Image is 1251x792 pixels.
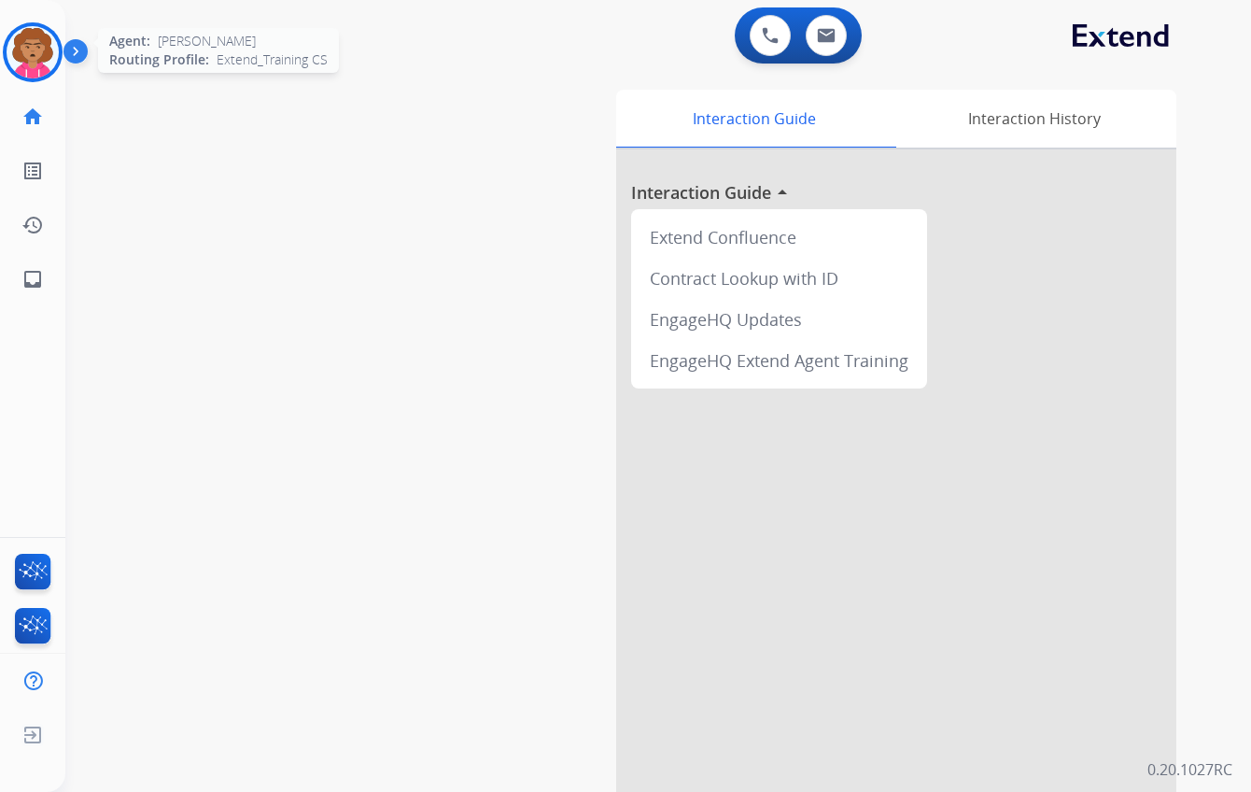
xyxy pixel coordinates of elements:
[892,90,1176,148] div: Interaction History
[109,50,209,69] span: Routing Profile:
[109,32,150,50] span: Agent:
[21,214,44,236] mat-icon: history
[217,50,328,69] span: Extend_Training CS
[639,340,920,381] div: EngageHQ Extend Agent Training
[7,26,59,78] img: avatar
[21,160,44,182] mat-icon: list_alt
[639,217,920,258] div: Extend Confluence
[21,106,44,128] mat-icon: home
[21,268,44,290] mat-icon: inbox
[158,32,256,50] span: [PERSON_NAME]
[616,90,892,148] div: Interaction Guide
[639,299,920,340] div: EngageHQ Updates
[639,258,920,299] div: Contract Lookup with ID
[1147,758,1232,781] p: 0.20.1027RC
